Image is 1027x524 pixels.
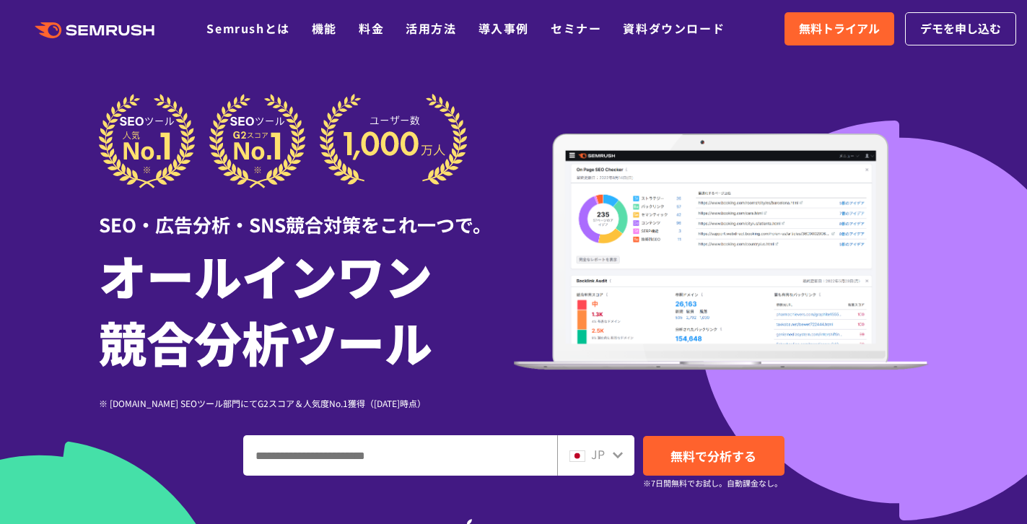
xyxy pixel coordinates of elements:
span: 無料トライアル [799,19,880,38]
a: 料金 [359,19,384,37]
a: 機能 [312,19,337,37]
a: 無料で分析する [643,436,785,476]
div: ※ [DOMAIN_NAME] SEOツール部門にてG2スコア＆人気度No.1獲得（[DATE]時点） [99,396,514,410]
input: ドメイン、キーワードまたはURLを入力してください [244,436,556,475]
span: JP [591,445,605,463]
a: 資料ダウンロード [623,19,725,37]
a: 無料トライアル [785,12,894,45]
a: 導入事例 [478,19,529,37]
span: デモを申し込む [920,19,1001,38]
a: Semrushとは [206,19,289,37]
small: ※7日間無料でお試し。自動課金なし。 [643,476,782,490]
a: 活用方法 [406,19,456,37]
div: SEO・広告分析・SNS競合対策をこれ一つで。 [99,188,514,238]
span: 無料で分析する [670,447,756,465]
a: セミナー [551,19,601,37]
h1: オールインワン 競合分析ツール [99,242,514,375]
a: デモを申し込む [905,12,1016,45]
